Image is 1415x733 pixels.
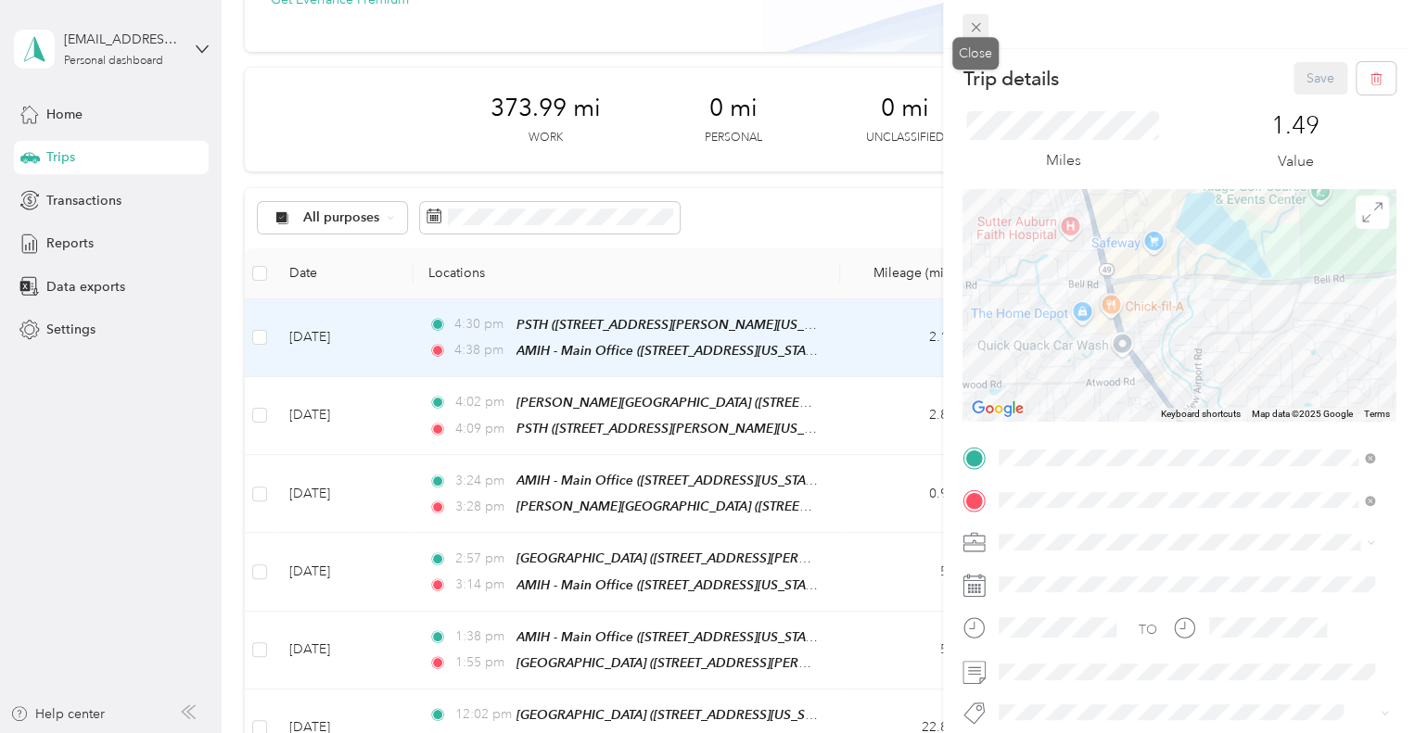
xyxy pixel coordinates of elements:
div: TO [1139,620,1157,639]
p: Trip details [962,66,1058,92]
div: Close [952,38,999,70]
span: Map data ©2025 Google [1252,409,1353,419]
a: Terms (opens in new tab) [1364,409,1390,419]
p: Value [1278,150,1314,173]
button: Keyboard shortcuts [1161,408,1241,421]
p: 1.49 [1271,111,1319,141]
img: Google [967,397,1028,421]
p: Miles [1045,149,1080,172]
a: Open this area in Google Maps (opens a new window) [967,397,1028,421]
iframe: Everlance-gr Chat Button Frame [1311,629,1415,733]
